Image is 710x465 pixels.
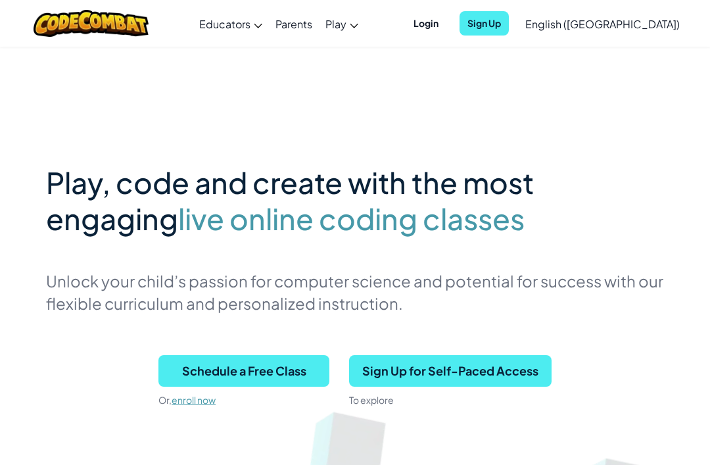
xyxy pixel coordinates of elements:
span: Play, code and create with the most engaging [46,164,534,237]
span: Educators [199,17,250,31]
button: Sign Up for Self-Paced Access [349,355,552,387]
span: English ([GEOGRAPHIC_DATA]) [525,17,680,31]
button: Schedule a Free Class [158,355,329,387]
a: Play [319,6,365,41]
p: Unlock your child’s passion for computer science and potential for success with our flexible curr... [46,270,664,314]
span: Play [325,17,346,31]
span: To explore [349,394,394,406]
span: Or, [158,394,172,406]
span: live online coding classes [178,201,525,237]
img: CodeCombat logo [34,10,149,37]
a: English ([GEOGRAPHIC_DATA]) [519,6,686,41]
a: enroll now [172,394,216,406]
button: Sign Up [460,11,509,36]
button: Login [406,11,446,36]
a: Educators [193,6,269,41]
a: Parents [269,6,319,41]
